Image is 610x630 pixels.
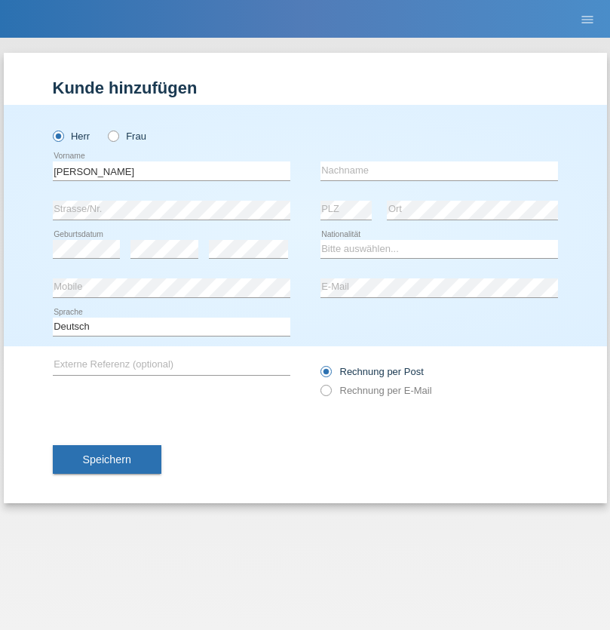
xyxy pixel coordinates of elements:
[53,445,161,474] button: Speichern
[320,385,432,396] label: Rechnung per E-Mail
[320,366,330,385] input: Rechnung per Post
[108,131,118,140] input: Frau
[572,14,602,23] a: menu
[108,131,146,142] label: Frau
[53,131,90,142] label: Herr
[53,78,558,97] h1: Kunde hinzufügen
[53,131,63,140] input: Herr
[320,366,424,377] label: Rechnung per Post
[83,453,131,466] span: Speichern
[580,12,595,27] i: menu
[320,385,330,404] input: Rechnung per E-Mail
